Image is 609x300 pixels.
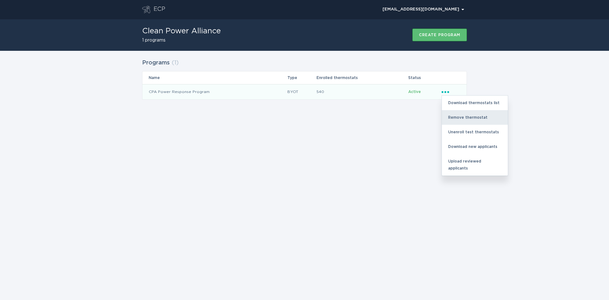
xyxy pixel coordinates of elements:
[408,71,441,84] th: Status
[380,5,467,14] div: Popover menu
[408,90,421,94] span: Active
[142,71,467,84] tr: Table Headers
[442,110,508,125] div: Remove thermostat
[442,154,508,176] div: Upload reviewed applicants
[172,60,179,66] span: ( 1 )
[142,71,287,84] th: Name
[142,84,467,99] tr: fd2e451e0dc94a948c9a569b0b3ccf5d
[442,139,508,154] div: Download new applicants
[142,38,221,43] h2: 1 programs
[442,125,508,139] div: Unenroll test thermostats
[442,96,508,110] div: Download thermostats list
[316,84,408,99] td: 540
[142,84,287,99] td: CPA Power Response Program
[142,6,150,13] button: Go to dashboard
[142,57,170,69] h2: Programs
[287,71,316,84] th: Type
[412,29,467,41] button: Create program
[419,33,460,37] div: Create program
[154,6,165,13] div: ECP
[142,27,221,35] h1: Clean Power Alliance
[287,84,316,99] td: BYOT
[383,8,464,11] div: [EMAIL_ADDRESS][DOMAIN_NAME]
[316,71,408,84] th: Enrolled thermostats
[380,5,467,14] button: Open user account details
